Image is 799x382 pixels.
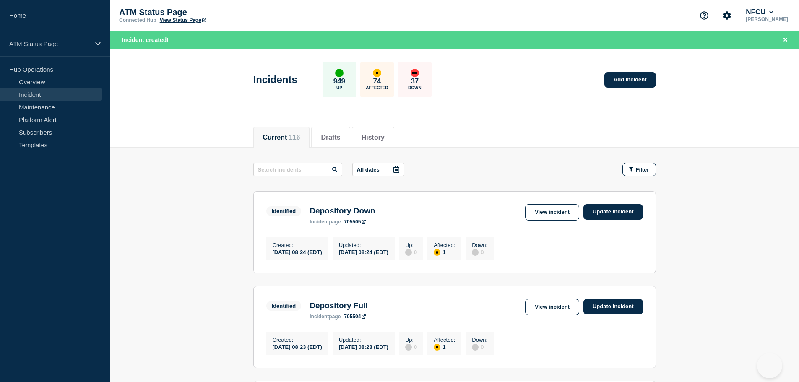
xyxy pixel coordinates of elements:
div: disabled [472,249,479,256]
h3: Depository Down [310,206,375,216]
div: 0 [405,248,417,256]
div: affected [373,69,381,77]
span: Identified [266,206,302,216]
div: [DATE] 08:24 (EDT) [339,248,388,255]
div: [DATE] 08:23 (EDT) [339,343,388,350]
p: Down : [472,242,487,248]
div: 1 [434,343,455,351]
div: affected [434,344,440,351]
p: 74 [373,77,381,86]
p: Updated : [339,337,388,343]
p: Down : [472,337,487,343]
div: [DATE] 08:24 (EDT) [273,248,322,255]
div: 1 [434,248,455,256]
p: Up : [405,337,417,343]
button: Close banner [780,35,791,45]
p: 949 [333,77,345,86]
p: page [310,219,341,225]
button: All dates [352,163,404,176]
p: ATM Status Page [119,8,287,17]
p: Connected Hub [119,17,156,23]
p: Affected : [434,242,455,248]
div: disabled [405,249,412,256]
p: Affected [366,86,388,90]
a: View Status Page [160,17,206,23]
a: Add incident [604,72,656,88]
span: 116 [289,134,300,141]
button: Drafts [321,134,340,141]
button: NFCU [744,8,775,16]
span: Identified [266,301,302,311]
a: View incident [525,204,579,221]
div: up [335,69,344,77]
a: Update incident [583,299,643,314]
p: Affected : [434,337,455,343]
div: disabled [472,344,479,351]
p: All dates [357,166,380,173]
p: Created : [273,337,322,343]
span: Incident created! [122,36,169,43]
span: Filter [636,166,649,173]
p: 37 [411,77,419,86]
a: 705505 [344,219,366,225]
p: Up : [405,242,417,248]
span: incident [310,219,329,225]
div: 0 [472,248,487,256]
input: Search incidents [253,163,342,176]
div: down [411,69,419,77]
div: disabled [405,344,412,351]
button: Account settings [718,7,736,24]
p: Created : [273,242,322,248]
a: Update incident [583,204,643,220]
div: 0 [472,343,487,351]
div: 0 [405,343,417,351]
span: incident [310,314,329,320]
p: Updated : [339,242,388,248]
a: 705504 [344,314,366,320]
div: [DATE] 08:23 (EDT) [273,343,322,350]
iframe: Help Scout Beacon - Open [757,353,782,378]
button: Filter [622,163,656,176]
h3: Depository Full [310,301,367,310]
p: page [310,314,341,320]
p: Down [408,86,422,90]
button: Current 116 [263,134,300,141]
a: View incident [525,299,579,315]
h1: Incidents [253,74,297,86]
button: History [362,134,385,141]
button: Support [695,7,713,24]
p: ATM Status Page [9,40,90,47]
p: [PERSON_NAME] [744,16,790,22]
div: affected [434,249,440,256]
p: Up [336,86,342,90]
